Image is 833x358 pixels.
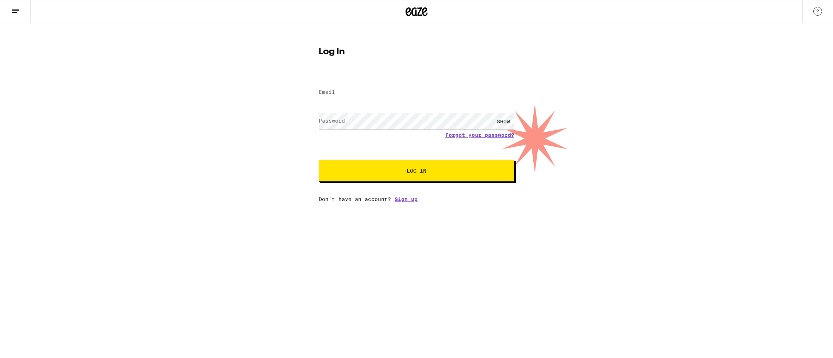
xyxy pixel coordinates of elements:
label: Email [319,89,335,95]
a: Forgot your password? [445,132,514,138]
button: Log In [319,160,514,182]
span: Log In [407,168,426,173]
input: Email [319,84,514,101]
h1: Log In [319,47,514,56]
a: Sign up [395,196,418,202]
label: Password [319,118,345,124]
div: Don't have an account? [319,196,514,202]
div: SHOW [492,113,514,130]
